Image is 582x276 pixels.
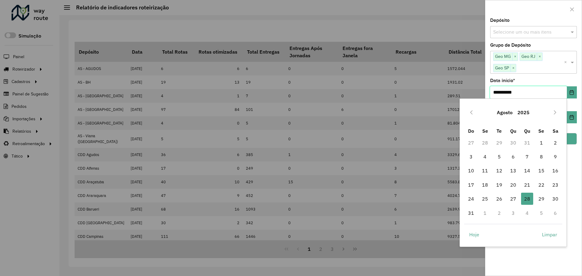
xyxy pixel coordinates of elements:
[537,228,562,241] button: Limpar
[507,165,519,177] span: 13
[506,164,520,178] td: 13
[553,128,558,134] span: Sa
[549,151,561,163] span: 9
[548,206,562,220] td: 6
[515,105,532,120] button: Choose Year
[492,150,506,164] td: 5
[534,206,548,220] td: 5
[465,165,477,177] span: 10
[492,192,506,206] td: 26
[548,192,562,206] td: 30
[478,150,492,164] td: 4
[520,136,534,150] td: 31
[464,164,478,178] td: 10
[521,193,533,205] span: 28
[465,193,477,205] span: 24
[548,178,562,192] td: 23
[507,151,519,163] span: 6
[535,151,547,163] span: 8
[537,53,542,60] span: ×
[542,231,557,238] span: Limpar
[479,193,491,205] span: 25
[479,179,491,191] span: 18
[520,206,534,220] td: 4
[465,179,477,191] span: 17
[479,165,491,177] span: 11
[548,136,562,150] td: 2
[520,53,537,60] span: Geo RJ
[506,136,520,150] td: 30
[464,178,478,192] td: 17
[465,151,477,163] span: 3
[478,136,492,150] td: 28
[492,164,506,178] td: 12
[490,17,510,24] label: Depósito
[492,178,506,192] td: 19
[520,150,534,164] td: 7
[535,165,547,177] span: 15
[493,165,505,177] span: 12
[467,108,476,117] button: Previous Month
[535,193,547,205] span: 29
[548,150,562,164] td: 9
[549,179,561,191] span: 23
[521,151,533,163] span: 7
[548,164,562,178] td: 16
[464,136,478,150] td: 27
[534,164,548,178] td: 15
[490,42,531,49] label: Grupo de Depósito
[524,128,530,134] span: Qu
[492,136,506,150] td: 29
[464,150,478,164] td: 3
[493,151,505,163] span: 5
[464,192,478,206] td: 24
[492,206,506,220] td: 2
[510,128,516,134] span: Qu
[506,192,520,206] td: 27
[567,86,577,98] button: Choose Date
[494,105,515,120] button: Choose Month
[506,206,520,220] td: 3
[507,179,519,191] span: 20
[520,192,534,206] td: 28
[521,165,533,177] span: 14
[510,65,516,72] span: ×
[469,231,479,238] span: Hoje
[490,77,515,84] label: Data início
[567,111,577,123] button: Choose Date
[493,64,510,71] span: Geo SP
[468,128,474,134] span: Do
[465,207,477,219] span: 31
[482,128,488,134] span: Se
[549,193,561,205] span: 30
[493,193,505,205] span: 26
[549,137,561,149] span: 2
[464,228,484,241] button: Hoje
[538,128,544,134] span: Se
[535,137,547,149] span: 1
[479,151,491,163] span: 4
[506,150,520,164] td: 6
[520,178,534,192] td: 21
[512,53,518,60] span: ×
[493,179,505,191] span: 19
[478,206,492,220] td: 1
[507,193,519,205] span: 27
[478,192,492,206] td: 25
[521,179,533,191] span: 21
[506,178,520,192] td: 20
[534,192,548,206] td: 29
[478,164,492,178] td: 11
[520,164,534,178] td: 14
[534,150,548,164] td: 8
[534,178,548,192] td: 22
[464,206,478,220] td: 31
[535,179,547,191] span: 22
[493,53,512,60] span: Geo MG
[550,108,560,117] button: Next Month
[534,136,548,150] td: 1
[549,165,561,177] span: 16
[497,128,502,134] span: Te
[478,178,492,192] td: 18
[460,98,567,247] div: Choose Date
